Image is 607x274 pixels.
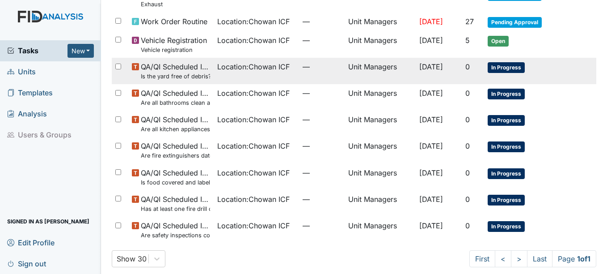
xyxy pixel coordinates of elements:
span: [DATE] [419,17,443,26]
span: In Progress [488,62,525,73]
td: Unit Managers [345,31,416,58]
span: In Progress [488,89,525,99]
span: — [303,141,341,151]
span: — [303,114,341,125]
span: In Progress [488,195,525,205]
small: Has at least one fire drill occurred per shift per quarter? (Third shift 2AM to 4AM August) [141,205,210,213]
span: QA/QI Scheduled Inspection Are safety inspections completed monthly and minutes completed quarterly? [141,220,210,240]
span: Location : Chowan ICF [217,35,290,46]
span: [DATE] [419,221,443,230]
span: [DATE] [419,115,443,124]
span: 0 [465,115,470,124]
span: [DATE] [419,89,443,98]
span: [DATE] [419,141,443,150]
td: Unit Managers [345,13,416,31]
span: — [303,194,341,205]
span: [DATE] [419,62,443,71]
span: — [303,220,341,231]
small: Are all bathrooms clean and in good repair? [141,98,210,107]
span: [DATE] [419,168,443,177]
span: Location : Chowan ICF [217,141,290,151]
span: — [303,167,341,178]
span: In Progress [488,168,525,179]
span: — [303,16,341,27]
span: In Progress [488,115,525,126]
div: Show 30 [117,253,147,264]
span: QA/QI Scheduled Inspection Is the yard free of debris? [141,61,210,81]
span: Signed in as [PERSON_NAME] [7,214,89,228]
span: QA/QI Scheduled Inspection Are all kitchen appliances clean and working properly? [141,114,210,133]
span: QA/QI Scheduled Inspection Is food covered and labeled appropriately? [141,167,210,187]
span: Pending Approval [488,17,542,28]
span: Location : Chowan ICF [217,194,290,205]
td: Unit Managers [345,137,416,163]
a: > [511,250,527,267]
small: Vehicle registration [141,46,207,54]
span: 0 [465,168,470,177]
span: QA/QI Scheduled Inspection Are fire extinguishers dated and initialed monthly and serviced annual... [141,141,210,160]
span: — [303,61,341,72]
td: Unit Managers [345,58,416,84]
small: Are all kitchen appliances clean and working properly? [141,125,210,133]
span: 5 [465,36,470,45]
span: — [303,35,341,46]
span: [DATE] [419,195,443,204]
span: — [303,88,341,98]
nav: task-pagination [469,250,596,267]
span: In Progress [488,141,525,152]
span: Location : Chowan ICF [217,16,290,27]
span: Work Order Routine [141,16,207,27]
a: Last [527,250,552,267]
a: Tasks [7,45,67,56]
span: Open [488,36,509,47]
span: Location : Chowan ICF [217,61,290,72]
span: 0 [465,141,470,150]
td: Unit Managers [345,217,416,243]
a: First [469,250,495,267]
span: QA/QI Scheduled Inspection Has at least one fire drill occurred per shift per quarter? (Third shi... [141,194,210,213]
span: 0 [465,89,470,98]
span: [DATE] [419,36,443,45]
span: Location : Chowan ICF [217,88,290,98]
span: Templates [7,86,53,100]
span: In Progress [488,221,525,232]
span: 0 [465,62,470,71]
span: QA/QI Scheduled Inspection Are all bathrooms clean and in good repair? [141,88,210,107]
small: Is the yard free of debris? [141,72,210,81]
span: Units [7,65,36,79]
span: Edit Profile [7,235,55,249]
span: Location : Chowan ICF [217,114,290,125]
small: Are fire extinguishers dated and initialed monthly and serviced annually? Are they attached to th... [141,151,210,160]
small: Are safety inspections completed monthly and minutes completed quarterly? [141,231,210,240]
span: Page [552,250,596,267]
strong: 1 of 1 [577,254,590,263]
span: 0 [465,221,470,230]
button: New [67,44,94,58]
a: < [495,250,511,267]
td: Unit Managers [345,111,416,137]
span: 27 [465,17,474,26]
td: Unit Managers [345,164,416,190]
span: Vehicle Registration Vehicle registration [141,35,207,54]
td: Unit Managers [345,84,416,111]
span: Location : Chowan ICF [217,220,290,231]
td: Unit Managers [345,190,416,217]
span: Analysis [7,107,47,121]
span: 0 [465,195,470,204]
small: Is food covered and labeled appropriately? [141,178,210,187]
span: Sign out [7,257,46,270]
span: Location : Chowan ICF [217,167,290,178]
